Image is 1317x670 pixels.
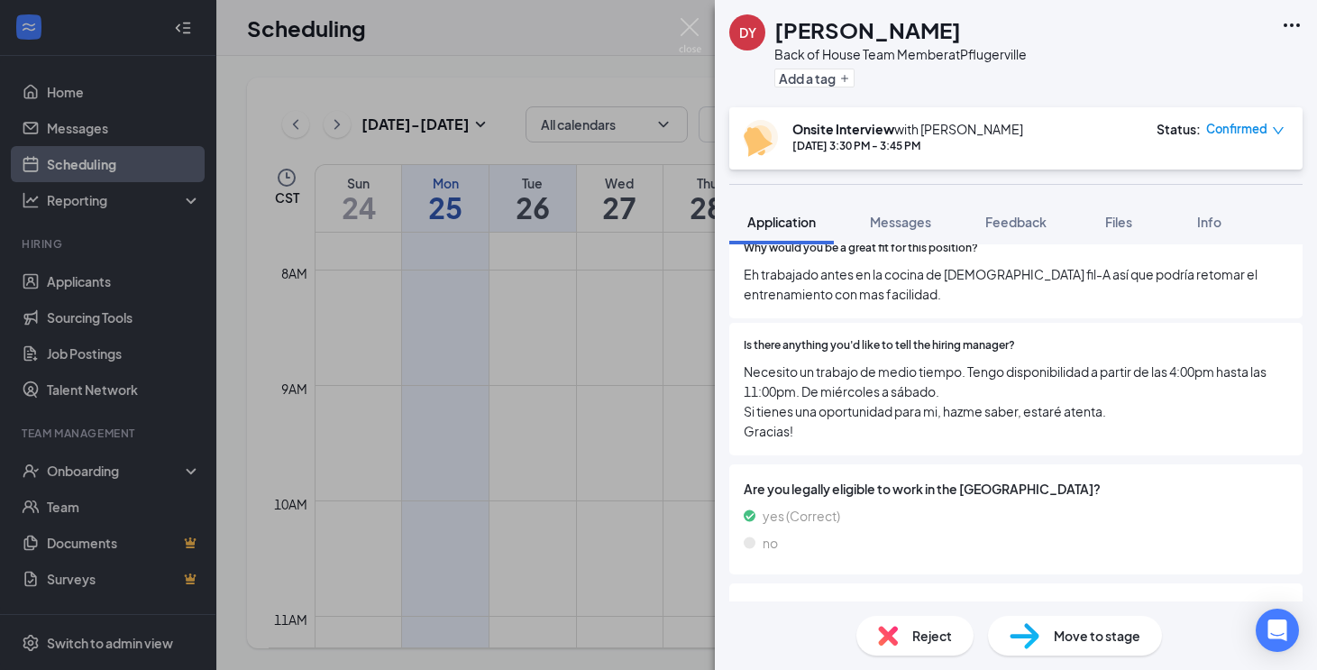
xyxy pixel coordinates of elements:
[1206,120,1267,138] span: Confirmed
[792,121,894,137] b: Onsite Interview
[744,479,1288,499] span: Are you legally eligible to work in the [GEOGRAPHIC_DATA]?
[774,69,855,87] button: PlusAdd a tag
[763,506,840,526] span: yes (Correct)
[739,23,756,41] div: DY
[1256,609,1299,652] div: Open Intercom Messenger
[744,362,1288,441] span: Necesito un trabajo de medio tiempo. Tengo disponibilidad a partir de las 4:00pm hasta las 11:00p...
[744,337,1015,354] span: Is there anything you'd like to tell the hiring manager?
[985,214,1047,230] span: Feedback
[763,533,778,553] span: no
[912,626,952,646] span: Reject
[744,240,978,257] span: Why would you be a great fit for this position?
[839,73,850,84] svg: Plus
[1272,124,1285,137] span: down
[1157,120,1201,138] div: Status :
[1281,14,1303,36] svg: Ellipses
[1197,214,1221,230] span: Info
[1105,214,1132,230] span: Files
[870,214,931,230] span: Messages
[1054,626,1140,646] span: Move to stage
[774,45,1027,63] div: Back of House Team Member at Pflugerville
[792,138,1023,153] div: [DATE] 3:30 PM - 3:45 PM
[744,264,1288,304] span: Eh trabajado antes en la cocina de [DEMOGRAPHIC_DATA] fil-A así que podría retomar el entrenamien...
[747,214,816,230] span: Application
[744,598,1288,618] span: Are you younger than 16?
[774,14,961,45] h1: [PERSON_NAME]
[792,120,1023,138] div: with [PERSON_NAME]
